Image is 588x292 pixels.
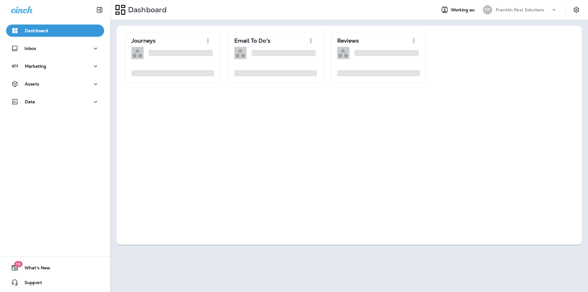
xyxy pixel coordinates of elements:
button: Dashboard [6,25,104,37]
span: 19 [14,261,22,267]
p: Email To Do's [234,38,270,44]
button: Data [6,96,104,108]
p: Dashboard [25,28,48,33]
p: Dashboard [126,5,167,14]
button: Inbox [6,42,104,55]
p: Inbox [24,46,36,51]
button: Settings [571,4,582,15]
p: Reviews [337,38,359,44]
p: Journeys [131,38,156,44]
p: Marketing [25,64,46,69]
button: Collapse Sidebar [91,4,108,16]
button: Assets [6,78,104,90]
p: Assets [25,82,39,86]
button: 19What's New [6,262,104,274]
button: Marketing [6,60,104,72]
span: Working as: [451,7,477,13]
div: FP [483,5,492,14]
p: Data [25,99,35,104]
span: What's New [18,265,50,273]
button: Support [6,276,104,289]
span: Support [18,280,42,287]
p: Franklin Pest Solutions [496,7,544,12]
